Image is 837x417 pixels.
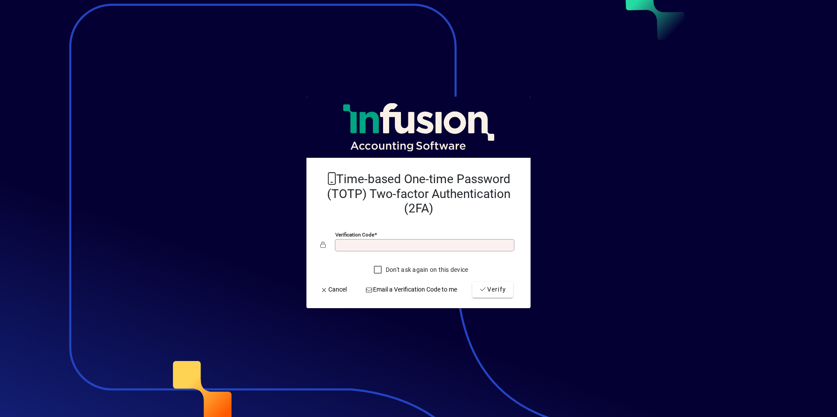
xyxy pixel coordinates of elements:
[479,285,506,294] span: Verify
[472,282,513,298] button: Verify
[320,285,347,294] span: Cancel
[320,172,517,216] h2: Time-based One-time Password (TOTP) Two-factor Authentication (2FA)
[362,282,461,298] button: Email a Verification Code to me
[335,232,374,238] mat-label: Verification code
[384,265,468,274] label: Don't ask again on this device
[366,285,457,294] span: Email a Verification Code to me
[317,282,350,298] button: Cancel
